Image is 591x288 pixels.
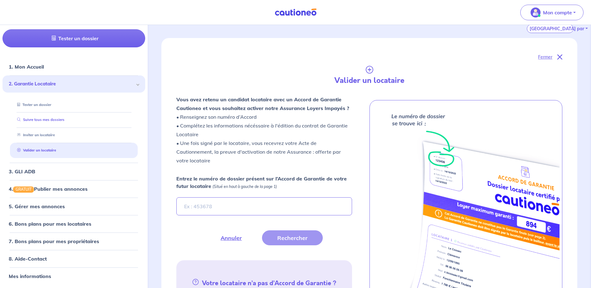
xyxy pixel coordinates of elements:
a: 8. Aide-Contact [9,256,47,262]
div: 5. Gérer mes annonces [2,200,145,213]
div: Inviter un locataire [10,130,138,141]
a: Suivre tous mes dossiers [15,118,64,122]
div: 3. GLI ADB [2,165,145,178]
input: Ex : 453678 [176,197,352,215]
div: 4.GRATUITPublier mes annonces [2,183,145,195]
div: Suivre tous mes dossiers [10,115,138,125]
a: Valider un locataire [15,148,56,152]
button: [GEOGRAPHIC_DATA] par [527,24,574,33]
a: 7. Bons plans pour mes propriétaires [9,238,99,244]
div: 7. Bons plans pour mes propriétaires [2,235,145,247]
div: 2. Garantie Locataire [2,76,145,93]
div: 1. Mon Accueil [2,61,145,73]
p: • Renseignez son numéro d’Accord • Complétez les informations nécéssaire à l'édition du contrat d... [176,95,352,165]
a: Mes informations [9,273,51,279]
p: Mon compte [543,9,572,16]
div: Valider un locataire [10,145,138,156]
div: Tester un dossier [10,100,138,110]
button: Annuler [205,230,257,245]
em: (Situé en haut à gauche de la page 1) [212,184,277,189]
h5: Votre locataire n’a pas d’Accord de Garantie ? [179,278,349,287]
h4: Valider un locataire [271,76,468,85]
a: Tester un dossier [2,30,145,48]
p: Fermer [538,53,552,61]
strong: Vous avez retenu un candidat locataire avec un Accord de Garantie Cautioneo et vous souhaitez act... [176,96,349,111]
a: Inviter un locataire [15,133,55,137]
span: 2. Garantie Locataire [9,81,134,88]
button: illu_account_valid_menu.svgMon compte [520,5,584,20]
a: 6. Bons plans pour mes locataires [9,221,91,227]
a: Tester un dossier [15,103,51,107]
div: 6. Bons plans pour mes locataires [2,218,145,230]
a: 1. Mon Accueil [9,64,44,70]
img: Cautioneo [272,8,319,16]
div: 8. Aide-Contact [2,252,145,265]
a: 4.GRATUITPublier mes annonces [9,186,88,192]
a: 3. GLI ADB [9,168,35,175]
div: Mes informations [2,270,145,282]
img: illu_account_valid_menu.svg [531,7,541,17]
strong: Entrez le numéro de dossier présent sur l’Accord de Garantie de votre futur locataire [176,175,347,189]
a: 5. Gérer mes annonces [9,203,65,209]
